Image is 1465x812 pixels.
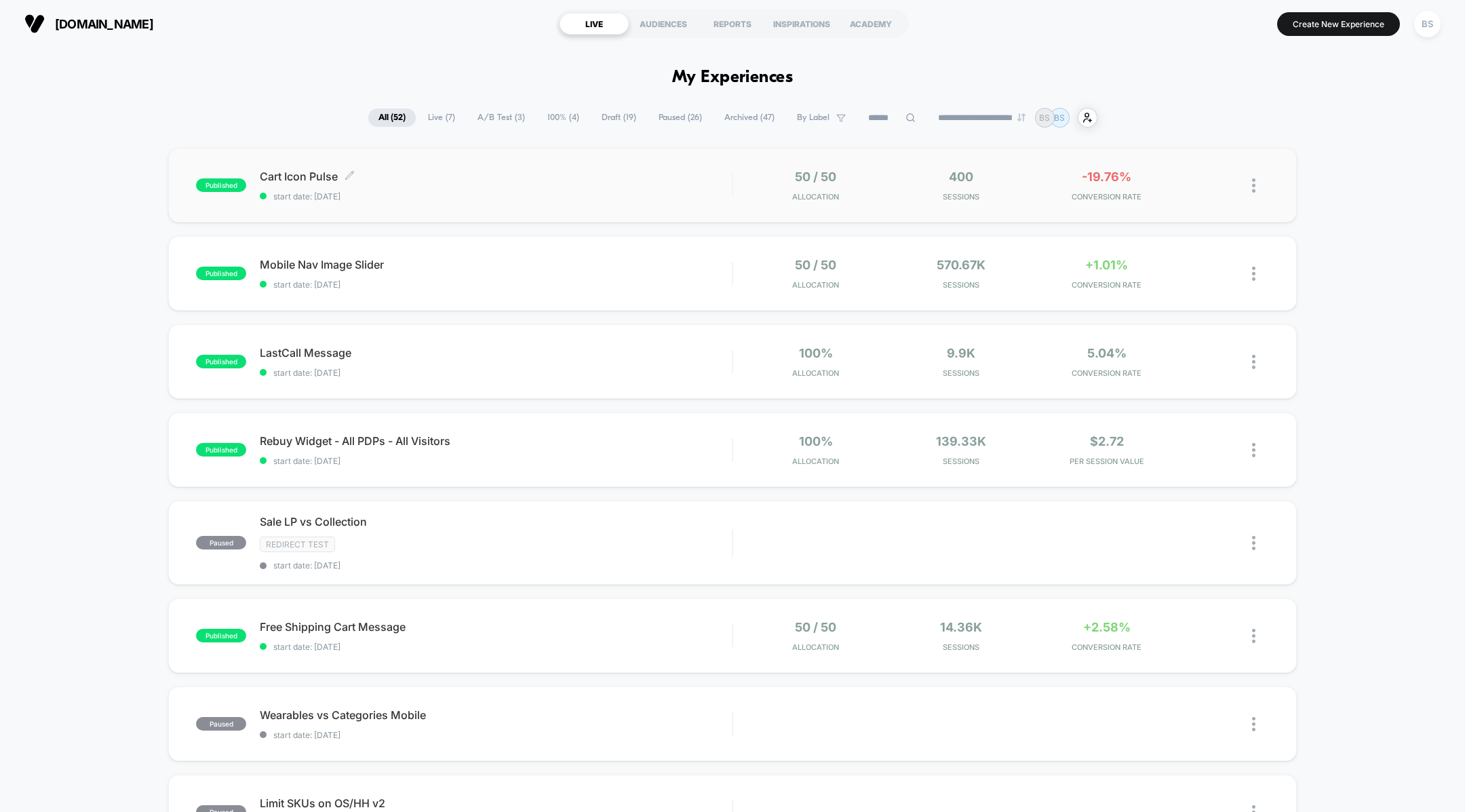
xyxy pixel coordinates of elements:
[1082,170,1131,184] span: -19.76%
[940,620,982,634] span: 14.36k
[936,434,986,448] span: 139.33k
[260,170,732,183] span: Cart Icon Pulse
[1252,178,1255,193] img: close
[1410,10,1445,38] button: BS
[260,708,732,722] span: Wearables vs Categories Mobile
[892,642,1030,652] span: Sessions
[260,537,335,552] span: Redirect Test
[1090,434,1124,448] span: $2.72
[892,457,1030,466] span: Sessions
[937,258,985,272] span: 570.67k
[260,258,732,271] span: Mobile Nav Image Slider
[1252,629,1255,643] img: close
[1038,192,1176,201] span: CONVERSION RATE
[795,620,836,634] span: 50 / 50
[1083,620,1131,634] span: +2.58%
[947,346,975,360] span: 9.9k
[1038,457,1176,466] span: PER SESSION VALUE
[892,368,1030,378] span: Sessions
[1277,12,1400,36] button: Create New Experience
[1038,642,1176,652] span: CONVERSION RATE
[560,13,629,35] div: LIVE
[196,178,246,192] span: published
[260,515,732,528] span: Sale LP vs Collection
[196,355,246,368] span: published
[591,109,646,127] span: Draft ( 19 )
[799,346,833,360] span: 100%
[1054,113,1065,123] p: BS
[792,642,839,652] span: Allocation
[1087,346,1127,360] span: 5.04%
[836,13,905,35] div: ACADEMY
[1414,11,1441,37] div: BS
[792,368,839,378] span: Allocation
[799,434,833,448] span: 100%
[1039,113,1050,123] p: BS
[196,267,246,280] span: published
[260,620,732,634] span: Free Shipping Cart Message
[792,192,839,201] span: Allocation
[1252,267,1255,281] img: close
[260,642,732,652] span: start date: [DATE]
[949,170,973,184] span: 400
[260,730,732,740] span: start date: [DATE]
[260,368,732,378] span: start date: [DATE]
[196,536,246,549] span: paused
[1252,717,1255,731] img: close
[795,170,836,184] span: 50 / 50
[698,13,767,35] div: REPORTS
[1252,355,1255,369] img: close
[1038,280,1176,290] span: CONVERSION RATE
[260,279,732,290] span: start date: [DATE]
[467,109,535,127] span: A/B Test ( 3 )
[368,109,416,127] span: All ( 52 )
[892,280,1030,290] span: Sessions
[1252,443,1255,457] img: close
[1017,113,1025,121] img: end
[1085,258,1128,272] span: +1.01%
[648,109,712,127] span: Paused ( 26 )
[418,109,465,127] span: Live ( 7 )
[795,258,836,272] span: 50 / 50
[196,717,246,731] span: paused
[260,456,732,466] span: start date: [DATE]
[672,68,794,88] h1: My Experiences
[24,14,45,34] img: Visually logo
[196,443,246,457] span: published
[537,109,589,127] span: 100% ( 4 )
[260,191,732,201] span: start date: [DATE]
[797,113,829,123] span: By Label
[55,17,153,31] span: [DOMAIN_NAME]
[260,796,732,810] span: Limit SKUs on OS/HH v2
[714,109,785,127] span: Archived ( 47 )
[20,13,157,35] button: [DOMAIN_NAME]
[892,192,1030,201] span: Sessions
[792,457,839,466] span: Allocation
[1038,368,1176,378] span: CONVERSION RATE
[629,13,698,35] div: AUDIENCES
[767,13,836,35] div: INSPIRATIONS
[792,280,839,290] span: Allocation
[1252,536,1255,550] img: close
[260,560,732,571] span: start date: [DATE]
[260,434,732,448] span: Rebuy Widget - All PDPs - All Visitors
[196,629,246,642] span: published
[260,346,732,360] span: LastCall Message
